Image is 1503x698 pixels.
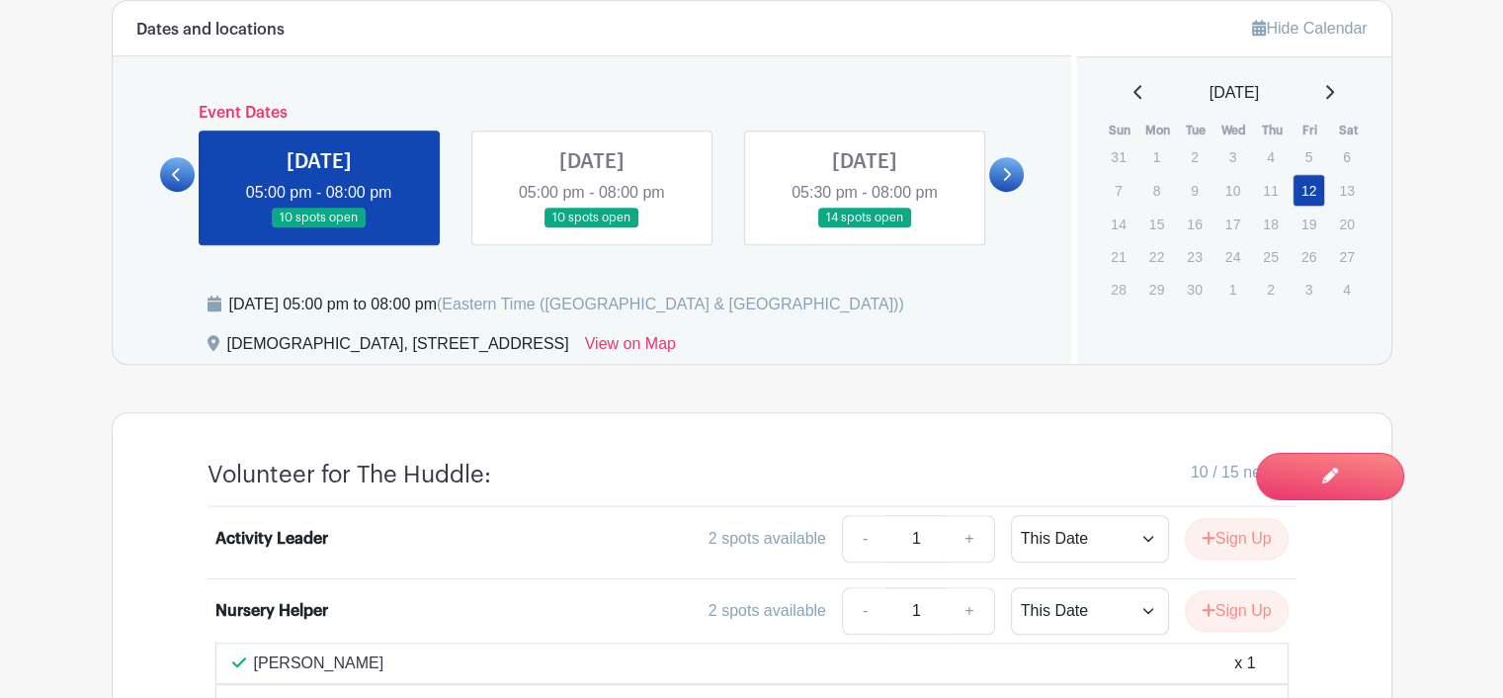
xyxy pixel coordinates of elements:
p: 20 [1330,209,1363,239]
a: 12 [1293,174,1325,207]
div: Nursery Helper [215,599,328,623]
h4: Volunteer for The Huddle: [208,461,491,489]
th: Fri [1292,121,1330,140]
p: 18 [1254,209,1287,239]
div: 2 spots available [709,527,826,551]
span: 10 / 15 needed [1191,461,1296,484]
p: 5 [1293,141,1325,172]
p: 24 [1216,241,1249,272]
button: Sign Up [1185,518,1289,560]
a: View on Map [585,332,676,364]
p: 15 [1140,209,1173,239]
p: 9 [1178,175,1211,206]
p: 3 [1293,274,1325,305]
h6: Dates and locations [136,21,285,40]
p: 3 [1216,141,1249,172]
th: Wed [1215,121,1254,140]
p: 30 [1178,274,1211,305]
p: 25 [1254,241,1287,272]
p: 27 [1330,241,1363,272]
th: Mon [1139,121,1178,140]
a: + [945,515,994,563]
p: 8 [1140,175,1173,206]
th: Sun [1101,121,1139,140]
div: [DEMOGRAPHIC_DATA], [STREET_ADDRESS] [227,332,569,364]
p: 4 [1330,274,1363,305]
p: 29 [1140,274,1173,305]
p: 2 [1178,141,1211,172]
div: 2 spots available [709,599,826,623]
a: - [842,587,887,635]
p: 13 [1330,175,1363,206]
p: 4 [1254,141,1287,172]
button: Sign Up [1185,590,1289,632]
a: Hide Calendar [1252,20,1367,37]
p: 10 [1216,175,1249,206]
p: 17 [1216,209,1249,239]
a: + [945,587,994,635]
div: [DATE] 05:00 pm to 08:00 pm [229,293,904,316]
p: 1 [1140,141,1173,172]
th: Sat [1329,121,1368,140]
p: 21 [1102,241,1134,272]
a: - [842,515,887,563]
th: Thu [1253,121,1292,140]
div: Activity Leader [215,527,328,551]
h6: Event Dates [195,104,990,123]
p: 16 [1178,209,1211,239]
span: [DATE] [1210,81,1259,105]
p: 23 [1178,241,1211,272]
p: 14 [1102,209,1134,239]
p: [PERSON_NAME] [254,652,384,675]
p: 2 [1254,274,1287,305]
p: 28 [1102,274,1134,305]
p: 1 [1216,274,1249,305]
p: 31 [1102,141,1134,172]
th: Tue [1177,121,1215,140]
p: 22 [1140,241,1173,272]
span: (Eastern Time ([GEOGRAPHIC_DATA] & [GEOGRAPHIC_DATA])) [437,296,904,312]
p: 7 [1102,175,1134,206]
p: 11 [1254,175,1287,206]
p: 19 [1293,209,1325,239]
p: 26 [1293,241,1325,272]
div: x 1 [1234,652,1255,675]
p: 6 [1330,141,1363,172]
